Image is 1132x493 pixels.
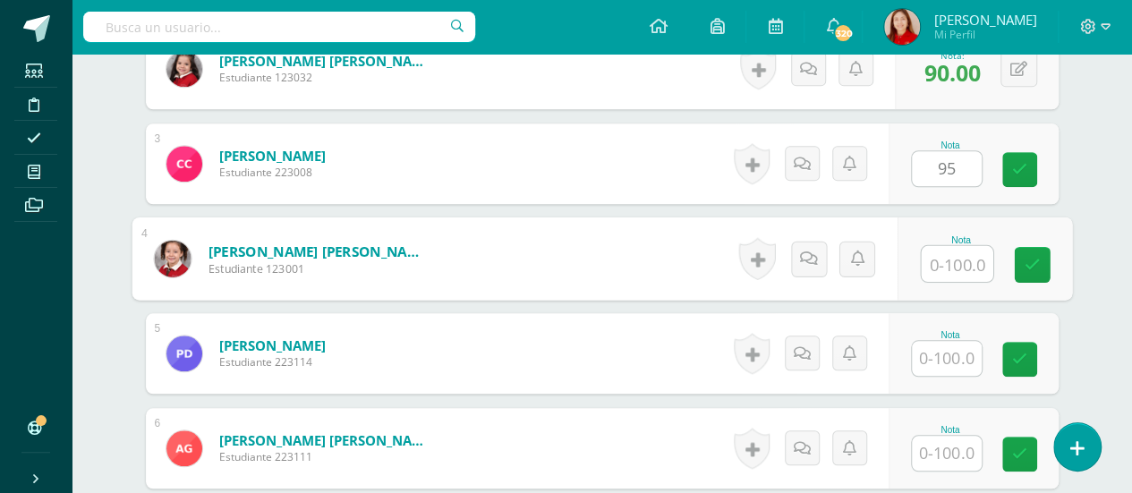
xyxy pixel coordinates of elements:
[166,51,202,87] img: 9866fe47a8a5062c6a3d23155a38d2ac.png
[911,330,990,340] div: Nota
[166,430,202,466] img: 2cf98a3ce006e1fe33b0cb583ff028b2.png
[219,431,434,449] a: [PERSON_NAME] [PERSON_NAME]
[219,147,326,165] a: [PERSON_NAME]
[912,341,982,376] input: 0-100.0
[912,436,982,471] input: 0-100.0
[924,49,981,62] div: Nota:
[884,9,920,45] img: f6ef89f6e630fc5aca01a047f5a8541d.png
[219,70,434,85] span: Estudiante 123032
[911,140,990,150] div: Nota
[833,23,853,43] span: 320
[219,354,326,370] span: Estudiante 223114
[219,165,326,180] span: Estudiante 223008
[208,260,429,276] span: Estudiante 123001
[924,57,981,88] span: 90.00
[154,240,191,276] img: a6d7c19c4532e4ecaf8cefd2d689cacc.png
[911,425,990,435] div: Nota
[933,27,1036,42] span: Mi Perfil
[166,336,202,371] img: 3f2f5f93c006996b875a6f39d95a8cee.png
[912,151,982,186] input: 0-100.0
[166,146,202,182] img: eaee7ba86fed297ecd93dc824344246f.png
[219,336,326,354] a: [PERSON_NAME]
[208,242,429,260] a: [PERSON_NAME] [PERSON_NAME]
[219,449,434,464] span: Estudiante 223111
[83,12,475,42] input: Busca un usuario...
[219,52,434,70] a: [PERSON_NAME] [PERSON_NAME]
[920,234,1001,244] div: Nota
[933,11,1036,29] span: [PERSON_NAME]
[921,246,992,282] input: 0-100.0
